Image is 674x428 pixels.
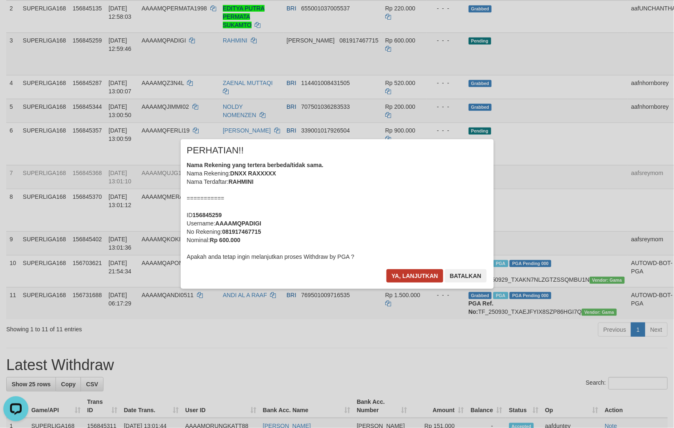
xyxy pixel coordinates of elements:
div: Nama Rekening: Nama Terdaftar: =========== ID Username: No Rekening: Nominal: Apakah anda tetap i... [187,161,487,261]
b: Nama Rekening yang tertera berbeda/tidak sama. [187,162,324,168]
b: Rp 600.000 [210,237,240,243]
button: Open LiveChat chat widget [3,3,28,28]
button: Batalkan [445,269,487,283]
b: 081917467715 [222,228,261,235]
b: RAHMINI [229,178,254,185]
b: DNXX RAXXXXX [230,170,276,177]
b: 156845259 [193,212,222,218]
button: Ya, lanjutkan [386,269,443,283]
span: PERHATIAN!! [187,146,244,155]
b: AAAAMQPADIGI [215,220,261,227]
